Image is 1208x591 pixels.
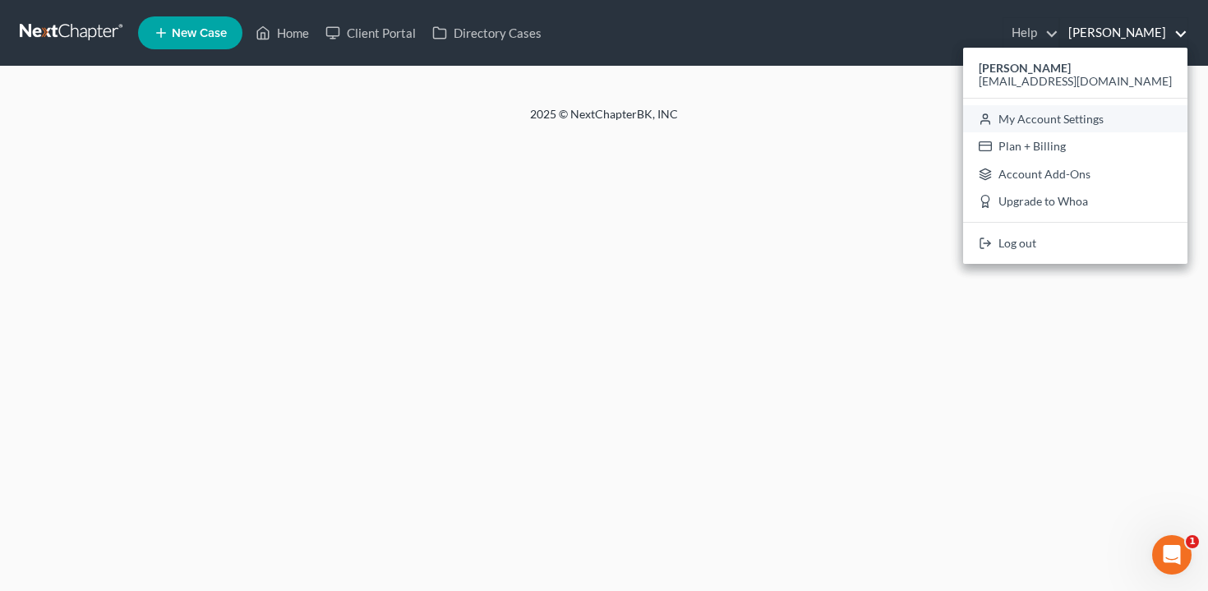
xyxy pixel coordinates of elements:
[317,18,424,48] a: Client Portal
[1152,535,1192,575] iframe: Intercom live chat
[138,16,242,49] new-legal-case-button: New Case
[1060,18,1187,48] a: [PERSON_NAME]
[979,61,1071,75] strong: [PERSON_NAME]
[963,188,1187,216] a: Upgrade to Whoa
[963,132,1187,160] a: Plan + Billing
[1003,18,1058,48] a: Help
[247,18,317,48] a: Home
[136,106,1072,136] div: 2025 © NextChapterBK, INC
[963,105,1187,133] a: My Account Settings
[979,74,1172,88] span: [EMAIL_ADDRESS][DOMAIN_NAME]
[1186,535,1199,548] span: 1
[963,229,1187,257] a: Log out
[963,48,1187,264] div: [PERSON_NAME]
[424,18,550,48] a: Directory Cases
[963,160,1187,188] a: Account Add-Ons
